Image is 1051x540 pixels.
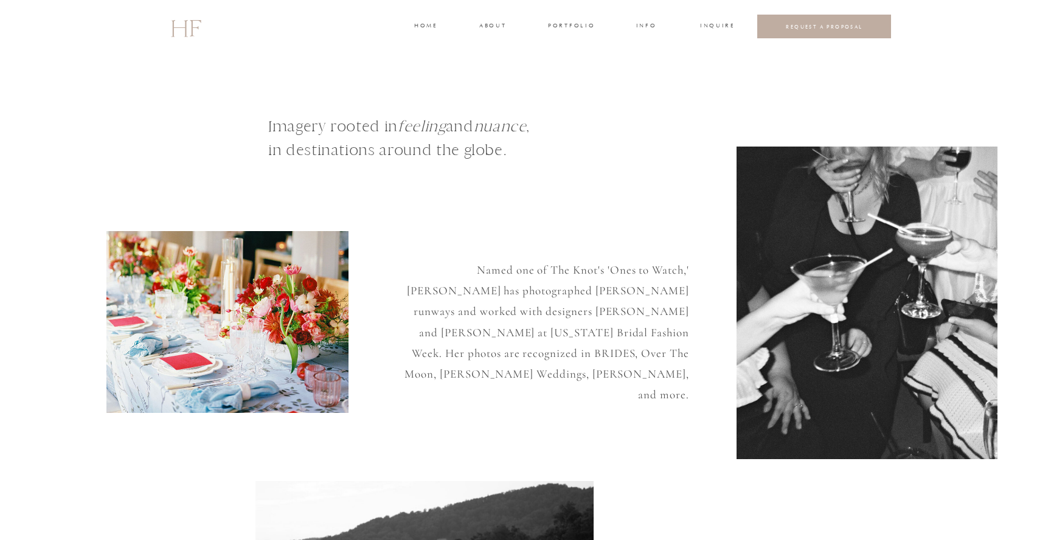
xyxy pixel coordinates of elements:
a: INQUIRE [700,21,733,32]
a: home [414,21,437,32]
a: HF [170,9,201,44]
a: REQUEST A PROPOSAL [767,23,882,30]
i: feeling [398,117,446,136]
a: INFO [635,21,657,32]
a: about [479,21,505,32]
i: nuance [474,117,527,136]
a: portfolio [548,21,594,32]
h1: Imagery rooted in and , in destinations around the globe. [268,114,597,179]
p: Named one of The Knot's 'Ones to Watch,' [PERSON_NAME] has photographed [PERSON_NAME] runways and... [394,260,689,385]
